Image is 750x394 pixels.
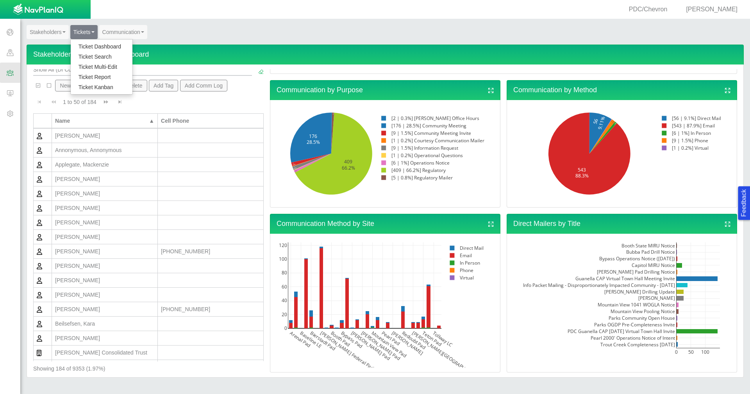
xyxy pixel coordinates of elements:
[34,331,52,346] td: Stakeholder
[37,205,42,211] img: CRM_Stakeholders$CRM_Images$user_regular.svg
[52,302,158,317] td: Beck, Kathleen
[34,346,52,360] td: Organization
[55,291,154,299] div: [PERSON_NAME]
[52,158,158,172] td: Applegate, Mackenzie
[161,247,260,255] div: [PHONE_NUMBER]
[55,218,154,226] div: [PERSON_NAME]
[507,214,737,234] h4: Direct Mailers by Title
[724,220,731,229] a: View full screen
[71,41,132,52] a: Ticket Dashboard
[34,259,52,273] td: Stakeholder
[52,215,158,230] td: Ball, STEPHANIE D
[55,247,154,255] div: [PERSON_NAME]
[677,5,741,14] div: [PERSON_NAME]
[71,82,132,92] a: Ticket Kanban
[71,62,132,72] a: Ticket Multi-Edit
[99,25,147,39] a: Communication
[37,176,42,183] img: CRM_Stakeholders$CRM_Images$user_regular.svg
[180,80,228,91] button: Add Comm Log
[55,276,154,284] div: [PERSON_NAME]
[258,68,264,76] a: Clear Filters
[34,317,52,331] td: Stakeholder
[672,115,721,122] text: [56 | 9.1%] Direct Mail
[34,230,52,244] td: Stakeholder
[55,204,154,212] div: [PERSON_NAME]
[27,45,744,64] h4: Stakeholder Engagement Dashboard
[52,172,158,186] td: Baker, Brendon
[37,292,42,298] img: CRM_Stakeholders$CRM_Images$user_regular.svg
[158,113,264,129] th: Cell Phone
[37,147,42,154] img: CRM_Stakeholders$CRM_Images$user_regular.svg
[37,249,42,255] img: CRM_Stakeholders$CRM_Images$user_regular.svg
[34,302,52,317] td: Stakeholder
[37,220,42,226] img: CRM_Stakeholders$CRM_Images$user_regular.svg
[33,365,105,372] span: Showing 184 of 9353 (1.97%)
[52,331,158,346] td: Bergeman, Adam
[55,80,75,91] button: New
[149,118,154,124] span: ▲
[487,220,495,229] a: View full screen
[34,158,52,172] td: Stakeholder
[52,143,158,158] td: Annonymous, Annonymous
[52,201,158,215] td: Baladez, Seth
[52,129,158,143] td: Anderson, Spencer
[34,143,52,158] td: Stakeholder
[60,98,100,109] div: 1 to 50 of 184
[33,95,264,109] div: Pagination
[114,95,126,109] button: Go to last page
[37,321,42,327] img: CRM_Stakeholders$CRM_Images$user_regular.svg
[122,80,147,91] button: Delete
[34,215,52,230] td: Stakeholder
[52,273,158,288] td: Batterton, Ian
[52,113,158,129] th: Name
[487,86,495,95] a: View full screen
[100,95,112,109] button: Go to next page
[52,186,158,201] td: Baker, Tyler
[34,201,52,215] td: Stakeholder
[33,66,94,73] span: Show All (DI Community)
[27,25,69,39] a: Stakeholders
[55,161,154,168] div: Applegate, Mackenzie
[70,25,98,39] a: Tickets
[37,278,42,284] img: CRM_Stakeholders$CRM_Images$user_regular.svg
[37,133,42,139] img: CRM_Stakeholders$CRM_Images$user_regular.svg
[161,117,260,125] div: Cell Phone
[71,52,132,62] a: Ticket Search
[37,234,42,240] img: CRM_Stakeholders$CRM_Images$user_regular.svg
[55,262,154,270] div: [PERSON_NAME]
[37,263,42,269] img: CRM_Stakeholders$CRM_Images$user_regular.svg
[52,288,158,302] td: Batts, Dean
[55,190,154,197] div: [PERSON_NAME]
[52,244,158,259] td: Barton, Lila
[158,302,264,317] td: (303) 919-0703
[738,186,750,220] button: Feedback
[55,132,154,140] div: [PERSON_NAME]
[507,80,737,100] h4: Communication by Method
[34,186,52,201] td: Stakeholder
[52,259,158,273] td: Batt, Christopher
[55,349,154,356] div: [PERSON_NAME] Consolidated Trust
[34,288,52,302] td: Stakeholder
[37,306,42,313] img: CRM_Stakeholders$CRM_Images$user_regular.svg
[270,80,500,100] h4: Communication by Purpose
[686,6,737,13] span: [PERSON_NAME]
[52,230,158,244] td: Banks, Herbert
[55,320,154,328] div: Beilsefsen, Kara
[149,80,179,91] button: Add Tag
[34,172,52,186] td: Stakeholder
[55,334,154,342] div: [PERSON_NAME]
[34,129,52,143] td: Stakeholder
[55,146,154,154] div: Annonymous, Annonymous
[52,360,158,374] td: Bledsoe, Thomas
[37,350,41,356] img: CRM_Stakeholders$CRM_Images$building_regular.svg
[37,191,42,197] img: CRM_Stakeholders$CRM_Images$user_regular.svg
[55,305,154,313] div: [PERSON_NAME]
[34,244,52,259] td: Stakeholder
[724,86,731,95] a: View full screen
[161,305,260,313] div: [PHONE_NUMBER]
[34,360,52,374] td: Stakeholder
[55,117,147,125] div: Name
[52,346,158,360] td: Bernhardt Consolidated Trust
[34,273,52,288] td: Stakeholder
[37,162,42,168] img: CRM_Stakeholders$CRM_Images$user_regular.svg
